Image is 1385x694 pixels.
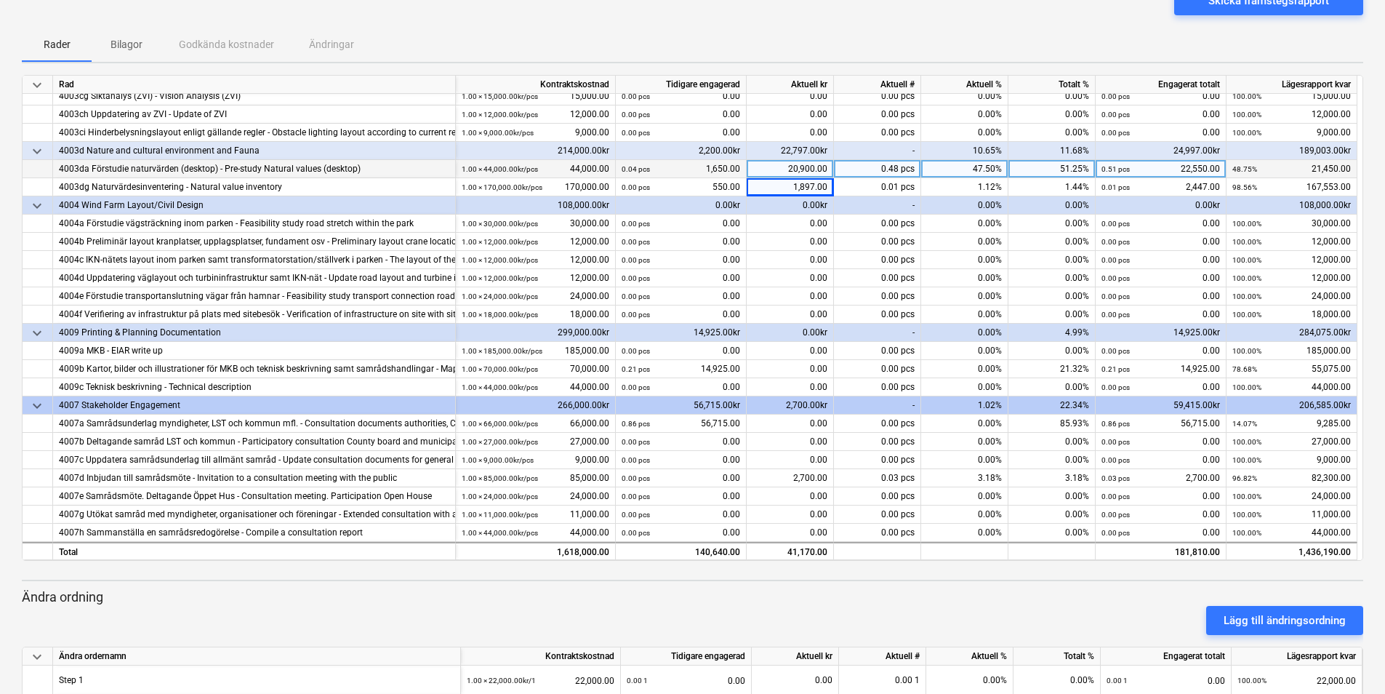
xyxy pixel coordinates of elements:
[1013,647,1101,666] div: Totalt %
[1101,347,1130,355] small: 0.00 pcs
[53,542,456,560] div: Total
[1224,611,1346,630] div: Lägg till ändringsordning
[1101,383,1130,391] small: 0.00 pcs
[1101,233,1220,251] div: 0.00
[462,256,538,264] small: 1.00 × 12,000.00kr / pcs
[456,196,616,215] div: 108,000.00kr
[28,648,46,666] span: keyboard_arrow_down
[1101,415,1220,433] div: 56,715.00
[616,142,747,160] div: 2,200.00kr
[1101,342,1220,360] div: 0.00
[1232,292,1261,300] small: 100.00%
[834,360,921,378] div: 0.00 pcs
[747,160,834,178] div: 20,900.00
[1232,238,1261,246] small: 100.00%
[1101,365,1130,373] small: 0.21 pcs
[1232,311,1261,319] small: 100.00%
[1101,292,1130,300] small: 0.00 pcs
[1232,111,1261,119] small: 100.00%
[1008,415,1096,433] div: 85.93%
[834,378,921,396] div: 0.00 pcs
[622,378,740,396] div: 0.00
[462,347,542,355] small: 1.00 × 185,000.00kr / pcs
[462,105,609,124] div: 12,000.00
[834,251,921,269] div: 0.00 pcs
[1232,342,1351,360] div: 185,000.00
[747,324,834,342] div: 0.00kr
[1101,274,1130,282] small: 0.00 pcs
[1232,165,1257,173] small: 48.75%
[921,215,1008,233] div: 0.00%
[921,233,1008,251] div: 0.00%
[1232,233,1351,251] div: 12,000.00
[1101,87,1220,105] div: 0.00
[834,76,921,94] div: Aktuell #
[1096,396,1227,415] div: 59,415.00kr
[59,124,449,142] div: 4003ci Hinderbelysningslayout enligt gällande regler - Obstacle lighting layout according to curr...
[921,306,1008,324] div: 0.00%
[1101,92,1130,100] small: 0.00 pcs
[921,87,1008,105] div: 0.00%
[834,269,921,287] div: 0.00 pcs
[461,647,621,666] div: Kontraktskostnad
[747,396,834,415] div: 2,700.00kr
[622,220,650,228] small: 0.00 pcs
[1232,287,1351,306] div: 24,000.00
[834,142,921,160] div: -
[747,360,834,378] div: 0.00
[1101,105,1220,124] div: 0.00
[921,160,1008,178] div: 47.50%
[834,233,921,251] div: 0.00 pcs
[1227,324,1357,342] div: 284,075.00kr
[834,178,921,196] div: 0.01 pcs
[1227,196,1357,215] div: 108,000.00kr
[1101,378,1220,396] div: 0.00
[1101,269,1220,287] div: 0.00
[921,76,1008,94] div: Aktuell %
[462,183,542,191] small: 1.00 × 170,000.00kr / pcs
[1096,542,1227,560] div: 181,810.00
[622,160,740,178] div: 1,650.00
[622,365,650,373] small: 0.21 pcs
[921,287,1008,306] div: 0.00%
[1232,269,1351,287] div: 12,000.00
[921,524,1008,542] div: 0.00%
[59,415,449,433] div: 4007a Samrådsunderlag myndigheter, LST och kommun mfl. - Consultation documents authorities, Coun...
[834,306,921,324] div: 0.00 pcs
[53,647,461,666] div: Ändra ordernamn
[747,215,834,233] div: 0.00
[59,396,449,415] div: 4007 Stakeholder Engagement
[921,378,1008,396] div: 0.00%
[1232,160,1351,178] div: 21,450.00
[462,215,609,233] div: 30,000.00
[921,415,1008,433] div: 0.00%
[462,238,538,246] small: 1.00 × 12,000.00kr / pcs
[1096,142,1227,160] div: 24,997.00kr
[616,396,747,415] div: 56,715.00kr
[1101,256,1130,264] small: 0.00 pcs
[462,342,609,360] div: 185,000.00
[622,383,650,391] small: 0.00 pcs
[1232,420,1257,428] small: 14.07%
[622,111,650,119] small: 0.00 pcs
[622,183,650,191] small: 0.00 pcs
[622,251,740,269] div: 0.00
[59,160,449,178] div: 4003da Förstudie naturvärden (desktop) - Pre-study Natural values (desktop)
[1232,183,1257,191] small: 98.56%
[28,143,46,160] span: keyboard_arrow_down
[921,142,1008,160] div: 10.65%
[921,196,1008,215] div: 0.00%
[1008,524,1096,542] div: 0.00%
[59,251,449,269] div: 4004c IKN-nätets layout inom parken samt transformatorstation/ställverk i parken - The layout of ...
[839,647,926,666] div: Aktuell #
[462,220,538,228] small: 1.00 × 30,000.00kr / pcs
[834,160,921,178] div: 0.48 pcs
[622,433,740,451] div: 0.00
[747,415,834,433] div: 0.00
[462,87,609,105] div: 15,000.00
[622,215,740,233] div: 0.00
[1101,306,1220,324] div: 0.00
[622,129,650,137] small: 0.00 pcs
[1008,251,1096,269] div: 0.00%
[747,433,834,451] div: 0.00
